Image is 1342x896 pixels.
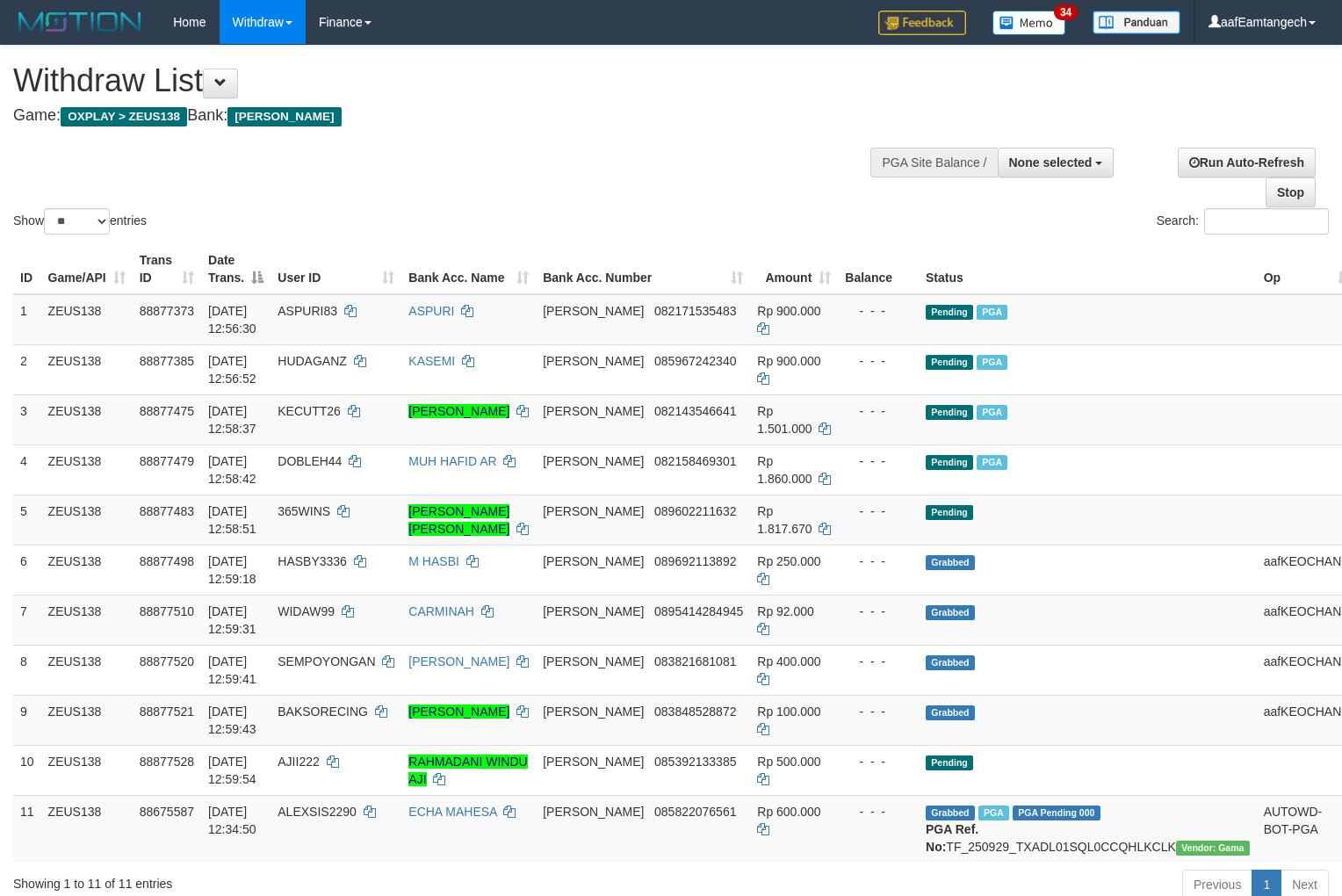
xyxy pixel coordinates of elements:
div: Showing 1 to 11 of 11 entries [13,868,546,892]
span: [PERSON_NAME] [227,107,341,126]
span: Copy 0895414284945 to clipboard [654,604,743,618]
select: Showentries [44,208,110,235]
span: Copy 085822076561 to clipboard [654,805,736,819]
span: Pending [926,305,973,320]
span: SEMPOYONGAN [278,654,375,668]
span: 88877475 [140,404,194,418]
span: KECUTT26 [278,404,341,418]
span: Rp 400.000 [757,654,820,668]
a: KASEMI [408,354,455,368]
div: - - - [845,603,912,620]
span: Marked by aafanarl [977,405,1007,420]
span: 88877510 [140,604,194,618]
span: Marked by aafanarl [977,455,1007,470]
h4: Game: Bank: [13,107,877,125]
span: [DATE] 12:59:41 [208,654,256,686]
span: [PERSON_NAME] [543,504,644,518]
td: 1 [13,294,41,345]
th: User ID: activate to sort column ascending [271,244,401,294]
td: ZEUS138 [41,595,133,645]
td: 10 [13,745,41,795]
div: - - - [845,753,912,770]
span: Marked by aafanarl [977,305,1007,320]
span: 88877483 [140,504,194,518]
span: 88877385 [140,354,194,368]
img: Button%20Memo.svg [992,11,1066,35]
span: Grabbed [926,806,975,820]
a: [PERSON_NAME] [408,654,509,668]
th: Trans ID: activate to sort column ascending [133,244,201,294]
img: Feedback.jpg [878,11,966,35]
th: Status [919,244,1257,294]
button: None selected [998,148,1115,177]
a: RAHMADANI WINDU AJI [408,755,527,786]
span: Rp 1.501.000 [757,404,812,436]
a: [PERSON_NAME] [PERSON_NAME] [408,504,509,536]
th: Bank Acc. Number: activate to sort column ascending [536,244,750,294]
span: 88877373 [140,304,194,318]
span: Rp 250.000 [757,554,820,568]
a: ECHA MAHESA [408,805,496,819]
td: 11 [13,795,41,863]
span: Copy 083821681081 to clipboard [654,654,736,668]
div: - - - [845,803,912,820]
div: - - - [845,502,912,520]
td: TF_250929_TXADL01SQL0CCQHLKCLK [919,795,1257,863]
td: ZEUS138 [41,795,133,863]
div: - - - [845,703,912,720]
span: [PERSON_NAME] [543,755,644,769]
span: Rp 1.860.000 [757,454,812,486]
span: Rp 900.000 [757,304,820,318]
span: [PERSON_NAME] [543,805,644,819]
span: 88877521 [140,705,194,719]
a: Stop [1266,177,1316,207]
span: Marked by aafpengsreynich [978,806,1009,820]
span: [PERSON_NAME] [543,705,644,719]
td: ZEUS138 [41,695,133,745]
span: Rp 900.000 [757,354,820,368]
div: - - - [845,653,912,670]
td: ZEUS138 [41,495,133,545]
span: Rp 100.000 [757,705,820,719]
a: [PERSON_NAME] [408,705,509,719]
a: ASPURI [408,304,454,318]
span: Rp 92.000 [757,604,814,618]
span: Pending [926,455,973,470]
span: ASPURI83 [278,304,337,318]
span: [PERSON_NAME] [543,354,644,368]
span: Grabbed [926,655,975,670]
th: Date Trans.: activate to sort column descending [201,244,271,294]
a: MUH HAFID AR [408,454,496,468]
span: Rp 600.000 [757,805,820,819]
span: Copy 083848528872 to clipboard [654,705,736,719]
span: WIDAW99 [278,604,335,618]
span: 88877479 [140,454,194,468]
div: - - - [845,402,912,420]
span: Grabbed [926,605,975,620]
div: - - - [845,553,912,570]
th: Amount: activate to sort column ascending [750,244,838,294]
span: [PERSON_NAME] [543,304,644,318]
img: panduan.png [1093,11,1180,34]
span: Copy 089692113892 to clipboard [654,554,736,568]
td: ZEUS138 [41,394,133,444]
span: Vendor URL: https://trx31.1velocity.biz [1176,841,1250,856]
span: [PERSON_NAME] [543,604,644,618]
a: CARMINAH [408,604,474,618]
span: Copy 082143546641 to clipboard [654,404,736,418]
span: 88877520 [140,654,194,668]
span: [DATE] 12:59:54 [208,755,256,786]
a: [PERSON_NAME] [408,404,509,418]
div: - - - [845,352,912,370]
span: 88877498 [140,554,194,568]
th: Bank Acc. Name: activate to sort column ascending [401,244,536,294]
span: [DATE] 12:58:51 [208,504,256,536]
span: [PERSON_NAME] [543,654,644,668]
span: OXPLAY > ZEUS138 [61,107,187,126]
td: ZEUS138 [41,545,133,595]
td: 4 [13,444,41,495]
span: 34 [1054,4,1078,20]
td: 5 [13,495,41,545]
th: ID [13,244,41,294]
td: 7 [13,595,41,645]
